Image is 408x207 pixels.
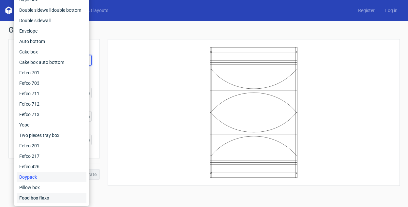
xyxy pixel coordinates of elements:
[17,15,86,26] div: Double sidewall
[17,78,86,88] div: Fefco 703
[17,5,86,15] div: Double sidewall double bottom
[17,151,86,161] div: Fefco 217
[17,172,86,182] div: Doypack
[17,182,86,193] div: Pillow box
[17,130,86,140] div: Two pieces tray box
[17,140,86,151] div: Fefco 201
[17,161,86,172] div: Fefco 426
[17,36,86,47] div: Auto bottom
[17,99,86,109] div: Fefco 712
[17,67,86,78] div: Fefco 701
[353,7,380,14] a: Register
[8,26,400,34] h1: Generate new dieline
[17,120,86,130] div: Yope
[17,88,86,99] div: Fefco 711
[74,7,113,14] a: Diecut layouts
[17,193,86,203] div: Food box flexo
[17,57,86,67] div: Cake box auto bottom
[380,7,403,14] a: Log in
[17,47,86,57] div: Cake box
[17,26,86,36] div: Envelope
[17,109,86,120] div: Fefco 713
